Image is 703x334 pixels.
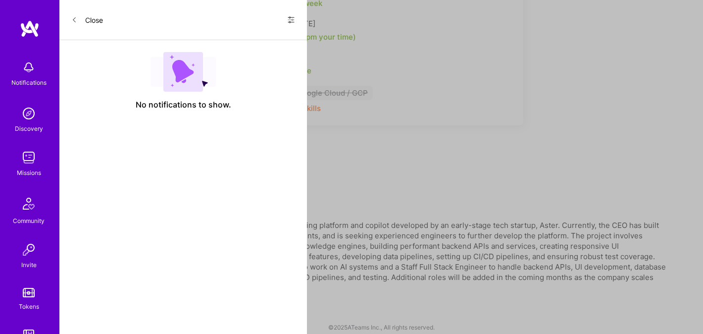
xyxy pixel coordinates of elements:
img: Invite [19,240,39,260]
img: logo [20,20,40,38]
img: empty [151,52,216,92]
img: Community [17,192,41,216]
img: tokens [23,288,35,297]
div: Community [13,216,45,226]
img: teamwork [19,148,39,167]
div: Notifications [11,77,47,88]
img: bell [19,57,39,77]
button: Close [71,12,103,28]
div: Tokens [19,301,39,312]
img: discovery [19,104,39,123]
div: Discovery [15,123,43,134]
div: Missions [17,167,41,178]
div: Invite [21,260,37,270]
span: No notifications to show. [136,100,231,110]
